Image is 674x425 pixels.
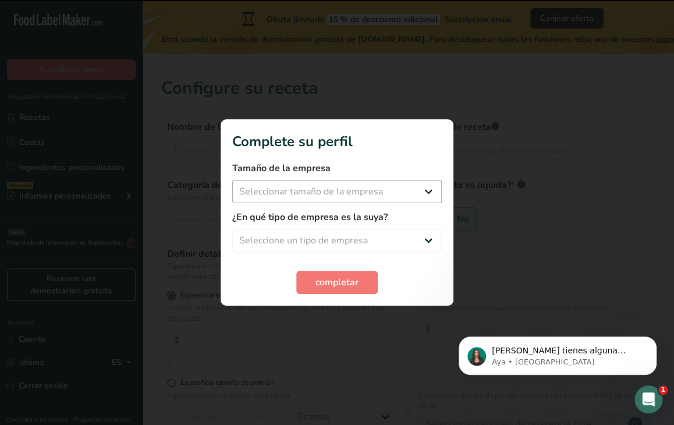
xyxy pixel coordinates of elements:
label: Tamaño de la empresa [232,161,442,175]
span: completar [315,275,359,289]
button: completar [296,271,378,294]
iframe: Intercom notifications mensaje [441,312,674,394]
h1: Complete su perfil [232,131,442,152]
span: 1 [658,385,668,395]
iframe: Intercom live chat [634,385,662,413]
label: ¿En qué tipo de empresa es la suya? [232,210,442,224]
